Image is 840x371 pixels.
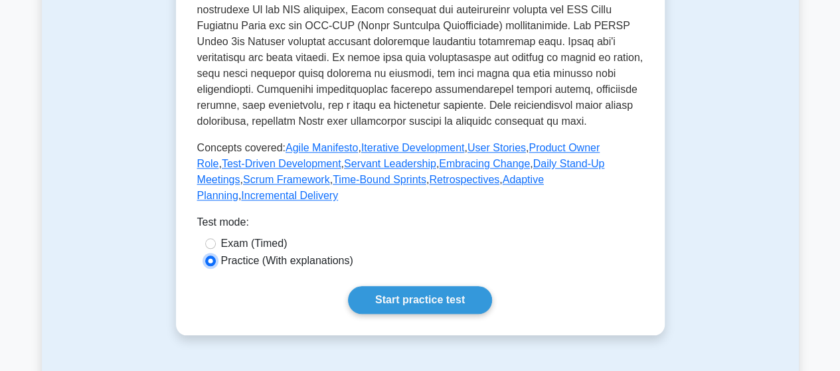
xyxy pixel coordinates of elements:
[344,158,436,169] a: Servant Leadership
[222,158,341,169] a: Test-Driven Development
[361,142,465,153] a: Iterative Development
[286,142,358,153] a: Agile Manifesto
[243,174,330,185] a: Scrum Framework
[333,174,426,185] a: Time-Bound Sprints
[197,140,643,204] p: Concepts covered: , , , , , , , , , , , ,
[348,286,492,314] a: Start practice test
[221,236,288,252] label: Exam (Timed)
[221,253,353,269] label: Practice (With explanations)
[467,142,526,153] a: User Stories
[429,174,499,185] a: Retrospectives
[439,158,530,169] a: Embracing Change
[241,190,338,201] a: Incremental Delivery
[197,142,600,169] a: Product Owner Role
[197,158,605,185] a: Daily Stand-Up Meetings
[197,214,643,236] div: Test mode:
